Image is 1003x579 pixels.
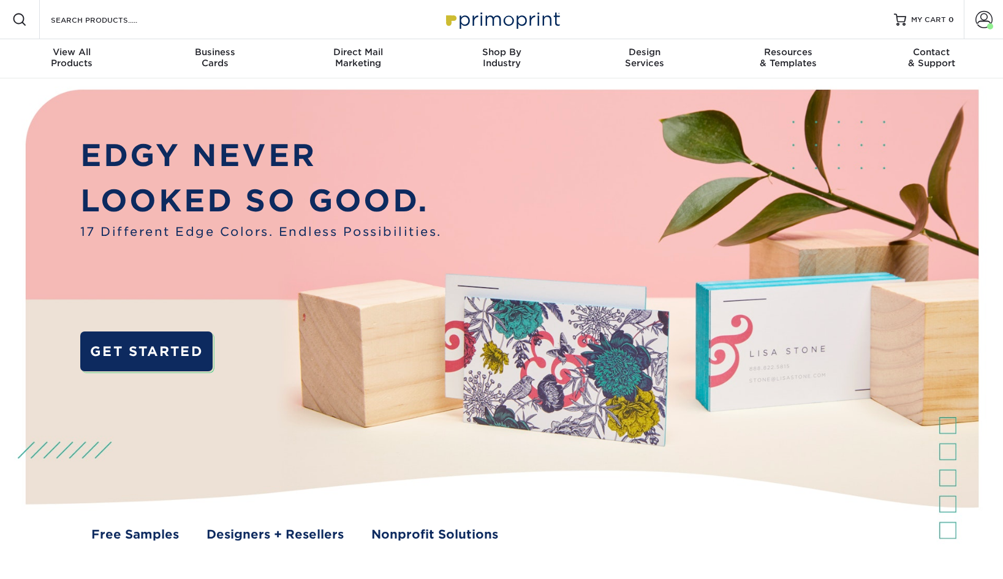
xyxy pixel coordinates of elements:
[80,331,213,371] a: GET STARTED
[860,47,1003,69] div: & Support
[371,526,498,543] a: Nonprofit Solutions
[911,15,946,25] span: MY CART
[143,39,287,78] a: BusinessCards
[206,526,344,543] a: Designers + Resellers
[91,526,179,543] a: Free Samples
[716,47,860,69] div: & Templates
[441,6,563,32] img: Primoprint
[143,47,287,58] span: Business
[80,133,442,178] p: EDGY NEVER
[860,39,1003,78] a: Contact& Support
[948,15,954,24] span: 0
[143,47,287,69] div: Cards
[573,47,716,69] div: Services
[50,12,169,27] input: SEARCH PRODUCTS.....
[80,178,442,224] p: LOOKED SO GOOD.
[430,39,573,78] a: Shop ByIndustry
[287,47,430,69] div: Marketing
[80,223,442,241] span: 17 Different Edge Colors. Endless Possibilities.
[573,47,716,58] span: Design
[716,39,860,78] a: Resources& Templates
[716,47,860,58] span: Resources
[430,47,573,69] div: Industry
[287,39,430,78] a: Direct MailMarketing
[287,47,430,58] span: Direct Mail
[573,39,716,78] a: DesignServices
[430,47,573,58] span: Shop By
[860,47,1003,58] span: Contact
